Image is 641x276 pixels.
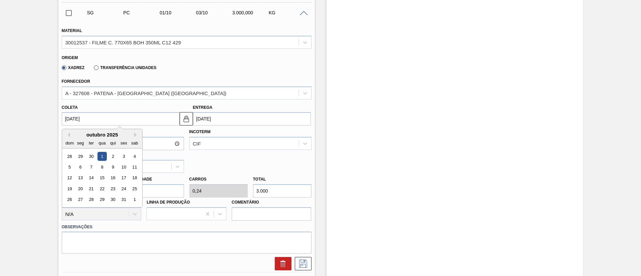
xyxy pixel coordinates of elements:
[271,257,291,270] div: Excluir Sugestão
[119,195,128,204] div: Choose sexta-feira, 31 de outubro de 2025
[147,200,190,205] label: Linha de Produção
[193,141,201,147] div: CIF
[76,139,85,148] div: seg
[108,139,117,148] div: qui
[130,174,139,183] div: Choose sábado, 18 de outubro de 2025
[119,184,128,193] div: Choose sexta-feira, 24 de outubro de 2025
[97,163,106,172] div: Choose quarta-feira, 8 de outubro de 2025
[76,174,85,183] div: Choose segunda-feira, 13 de outubro de 2025
[267,10,307,15] div: KG
[130,152,139,161] div: Choose sábado, 4 de outubro de 2025
[94,65,156,70] label: Transferência Unidades
[97,152,106,161] div: Choose quarta-feira, 1 de outubro de 2025
[108,163,117,172] div: Choose quinta-feira, 9 de outubro de 2025
[62,79,90,84] label: Fornecedor
[85,10,126,15] div: Sugestão Criada
[130,163,139,172] div: Choose sábado, 11 de outubro de 2025
[76,195,85,204] div: Choose segunda-feira, 27 de outubro de 2025
[291,257,311,270] div: Salvar Sugestão
[65,90,227,96] div: A - 327608 - PATENA - [GEOGRAPHIC_DATA] ([GEOGRAPHIC_DATA])
[119,163,128,172] div: Choose sexta-feira, 10 de outubro de 2025
[86,152,95,161] div: Choose terça-feira, 30 de setembro de 2025
[182,115,190,123] img: locked
[108,184,117,193] div: Choose quinta-feira, 23 de outubro de 2025
[62,28,82,33] label: Material
[65,139,74,148] div: dom
[65,39,181,45] div: 30012537 - FILME C. 770X65 BOH 350ML C12 429
[76,184,85,193] div: Choose segunda-feira, 20 de outubro de 2025
[232,198,311,207] label: Comentário
[62,127,184,137] label: Hora Entrega
[62,55,78,60] label: Origem
[180,112,193,125] button: locked
[62,65,85,70] label: Xadrez
[97,184,106,193] div: Choose quarta-feira, 22 de outubro de 2025
[62,105,78,110] label: Coleta
[194,10,235,15] div: 03/10/2025
[189,129,211,134] label: Incoterm
[130,195,139,204] div: Choose sábado, 1 de novembro de 2025
[65,174,74,183] div: Choose domingo, 12 de outubro de 2025
[86,163,95,172] div: Choose terça-feira, 7 de outubro de 2025
[62,112,180,125] input: dd/mm/yyyy
[119,152,128,161] div: Choose sexta-feira, 3 de outubro de 2025
[65,163,74,172] div: Choose domingo, 5 de outubro de 2025
[97,195,106,204] div: Choose quarta-feira, 29 de outubro de 2025
[97,139,106,148] div: qua
[158,10,198,15] div: 01/10/2025
[189,177,207,182] label: Carros
[122,10,162,15] div: Pedido de Compra
[62,222,311,232] label: Observações
[130,184,139,193] div: Choose sábado, 25 de outubro de 2025
[134,132,139,137] button: Next Month
[76,152,85,161] div: Choose segunda-feira, 29 de setembro de 2025
[97,174,106,183] div: Choose quarta-feira, 15 de outubro de 2025
[65,152,74,161] div: Choose domingo, 28 de setembro de 2025
[253,177,266,182] label: Total
[193,112,311,125] input: dd/mm/yyyy
[86,139,95,148] div: ter
[130,139,139,148] div: sab
[64,151,140,205] div: month 2025-10
[193,105,213,110] label: Entrega
[65,184,74,193] div: Choose domingo, 19 de outubro de 2025
[62,132,142,137] div: outubro 2025
[108,174,117,183] div: Choose quinta-feira, 16 de outubro de 2025
[76,163,85,172] div: Choose segunda-feira, 6 de outubro de 2025
[119,139,128,148] div: sex
[86,195,95,204] div: Choose terça-feira, 28 de outubro de 2025
[108,152,117,161] div: Choose quinta-feira, 2 de outubro de 2025
[86,184,95,193] div: Choose terça-feira, 21 de outubro de 2025
[119,174,128,183] div: Choose sexta-feira, 17 de outubro de 2025
[231,10,271,15] div: 3.000,000
[65,132,70,137] button: Previous Month
[108,195,117,204] div: Choose quinta-feira, 30 de outubro de 2025
[65,195,74,204] div: Choose domingo, 26 de outubro de 2025
[86,174,95,183] div: Choose terça-feira, 14 de outubro de 2025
